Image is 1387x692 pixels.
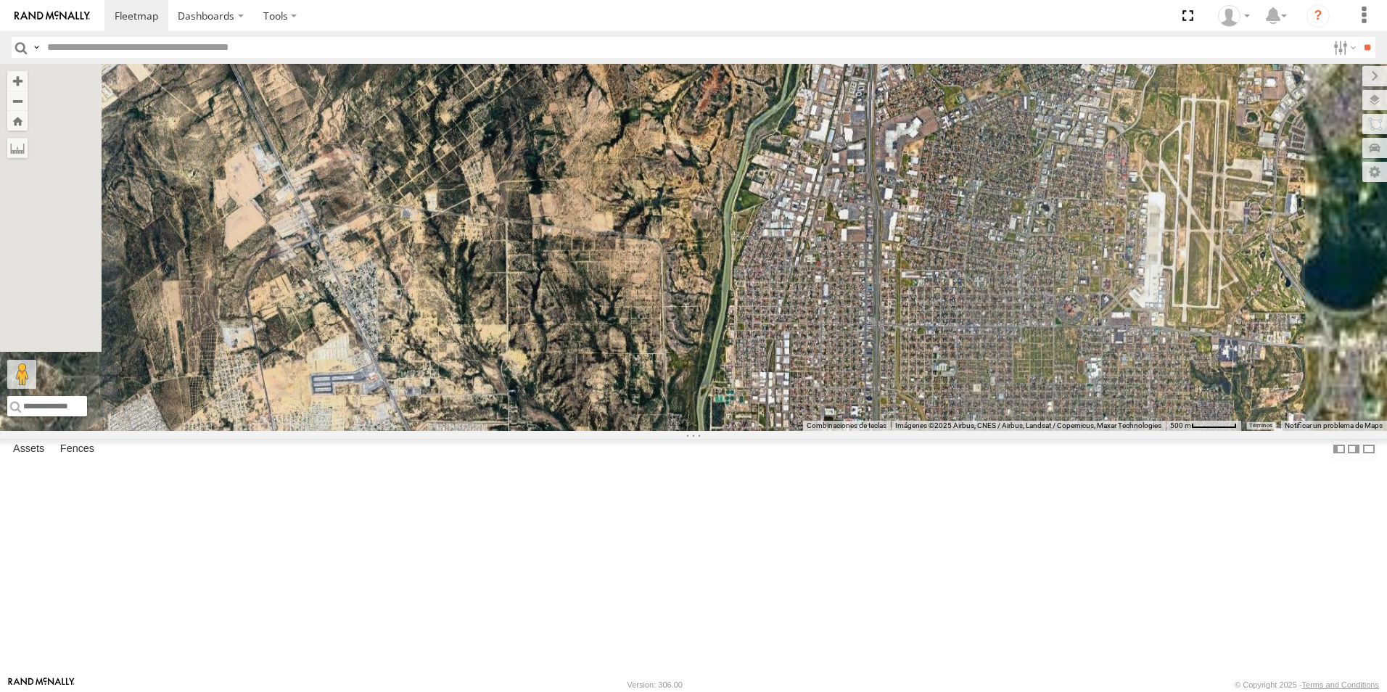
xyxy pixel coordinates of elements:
button: Zoom in [7,71,28,91]
a: Términos (se abre en una nueva pestaña) [1249,423,1272,429]
button: Zoom Home [7,111,28,131]
label: Dock Summary Table to the Right [1346,439,1361,460]
button: Zoom out [7,91,28,111]
div: © Copyright 2025 - [1235,680,1379,689]
label: Measure [7,138,28,158]
button: Escala del mapa: 500 m por 59 píxeles [1166,421,1241,431]
label: Assets [6,439,52,459]
a: Visit our Website [8,677,75,692]
div: OSS FREIGHT [1213,5,1255,27]
img: rand-logo.svg [15,11,90,21]
label: Hide Summary Table [1362,439,1376,460]
button: Combinaciones de teclas [807,421,886,431]
button: Arrastra al hombrecito al mapa para abrir Street View [7,360,36,389]
label: Fences [53,439,102,459]
a: Terms and Conditions [1302,680,1379,689]
label: Search Query [30,37,42,58]
span: 500 m [1170,421,1191,429]
label: Map Settings [1362,162,1387,182]
span: Imágenes ©2025 Airbus, CNES / Airbus, Landsat / Copernicus, Maxar Technologies [895,421,1161,429]
i: ? [1306,4,1330,28]
a: Notificar un problema de Maps [1285,421,1383,429]
label: Search Filter Options [1328,37,1359,58]
div: Version: 306.00 [627,680,683,689]
label: Dock Summary Table to the Left [1332,439,1346,460]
